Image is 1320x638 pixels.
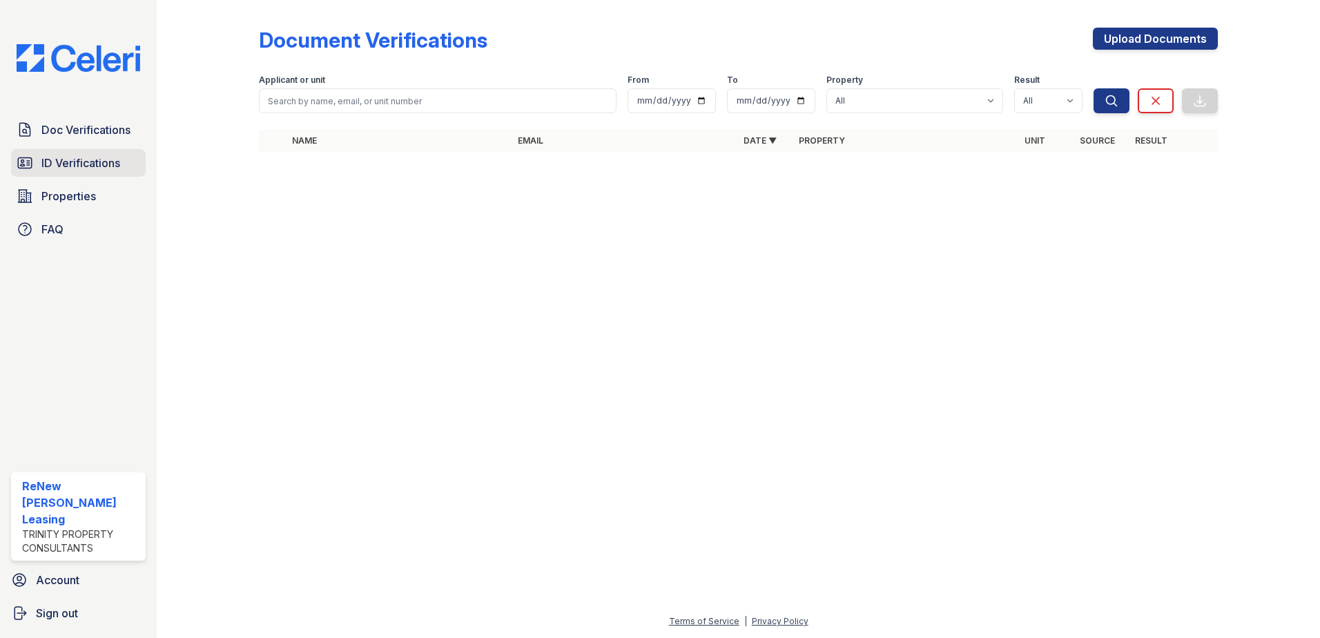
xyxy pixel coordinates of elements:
[727,75,738,86] label: To
[11,116,146,144] a: Doc Verifications
[22,528,140,555] div: Trinity Property Consultants
[826,75,863,86] label: Property
[292,135,317,146] a: Name
[1093,28,1218,50] a: Upload Documents
[6,44,151,72] img: CE_Logo_Blue-a8612792a0a2168367f1c8372b55b34899dd931a85d93a1a3d3e32e68fde9ad4.png
[259,75,325,86] label: Applicant or unit
[799,135,845,146] a: Property
[22,478,140,528] div: ReNew [PERSON_NAME] Leasing
[6,566,151,594] a: Account
[11,215,146,243] a: FAQ
[744,616,747,626] div: |
[11,149,146,177] a: ID Verifications
[41,122,130,138] span: Doc Verifications
[744,135,777,146] a: Date ▼
[11,182,146,210] a: Properties
[41,221,64,238] span: FAQ
[1080,135,1115,146] a: Source
[752,616,808,626] a: Privacy Policy
[6,599,151,627] a: Sign out
[36,572,79,588] span: Account
[259,88,617,113] input: Search by name, email, or unit number
[259,28,487,52] div: Document Verifications
[41,155,120,171] span: ID Verifications
[36,605,78,621] span: Sign out
[1014,75,1040,86] label: Result
[1135,135,1167,146] a: Result
[669,616,739,626] a: Terms of Service
[518,135,543,146] a: Email
[1025,135,1045,146] a: Unit
[628,75,649,86] label: From
[41,188,96,204] span: Properties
